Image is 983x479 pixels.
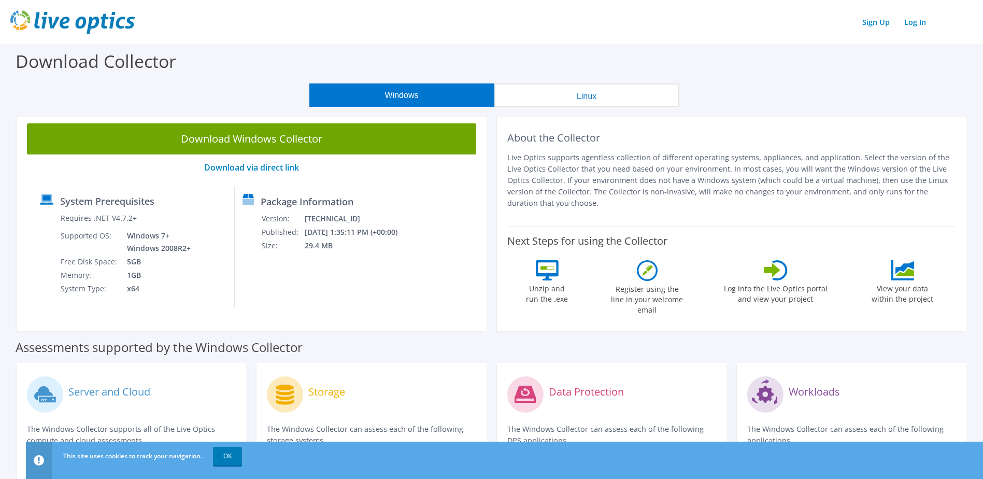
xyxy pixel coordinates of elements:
[63,452,202,460] span: This site uses cookies to track your navigation.
[857,15,895,30] a: Sign Up
[494,83,679,107] button: Linux
[61,213,137,223] label: Requires .NET V4.7.2+
[204,162,299,173] a: Download via direct link
[304,212,411,226] td: [TECHNICAL_ID]
[119,282,193,295] td: x64
[267,424,476,446] p: The Windows Collector can assess each of the following storage systems.
[865,280,940,304] label: View your data within the project
[119,269,193,282] td: 1GB
[789,387,840,397] label: Workloads
[261,226,304,239] td: Published:
[261,212,304,226] td: Version:
[27,424,236,446] p: The Windows Collector supports all of the Live Optics compute and cloud assessments.
[10,10,135,34] img: live_optics_svg.svg
[304,226,411,239] td: [DATE] 1:35:11 PM (+00:00)
[309,83,494,107] button: Windows
[60,282,119,295] td: System Type:
[60,229,119,255] td: Supported OS:
[608,281,686,315] label: Register using the line in your welcome email
[68,387,150,397] label: Server and Cloud
[119,229,193,255] td: Windows 7+ Windows 2008R2+
[60,269,119,282] td: Memory:
[304,239,411,252] td: 29.4 MB
[27,123,476,154] a: Download Windows Collector
[523,280,571,304] label: Unzip and run the .exe
[507,235,667,247] label: Next Steps for using the Collector
[308,387,345,397] label: Storage
[507,424,716,446] p: The Windows Collector can assess each of the following DPS applications.
[507,132,957,144] h2: About the Collector
[261,239,304,252] td: Size:
[16,49,176,73] label: Download Collector
[213,447,242,466] a: OK
[549,387,624,397] label: Data Protection
[723,280,828,304] label: Log into the Live Optics portal and view your project
[261,196,353,207] label: Package Information
[899,15,931,30] a: Log In
[507,152,957,209] p: Live Optics supports agentless collection of different operating systems, appliances, and applica...
[60,255,119,269] td: Free Disk Space:
[16,342,303,353] label: Assessments supported by the Windows Collector
[119,255,193,269] td: 5GB
[60,196,154,206] label: System Prerequisites
[747,424,956,446] p: The Windows Collector can assess each of the following applications.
